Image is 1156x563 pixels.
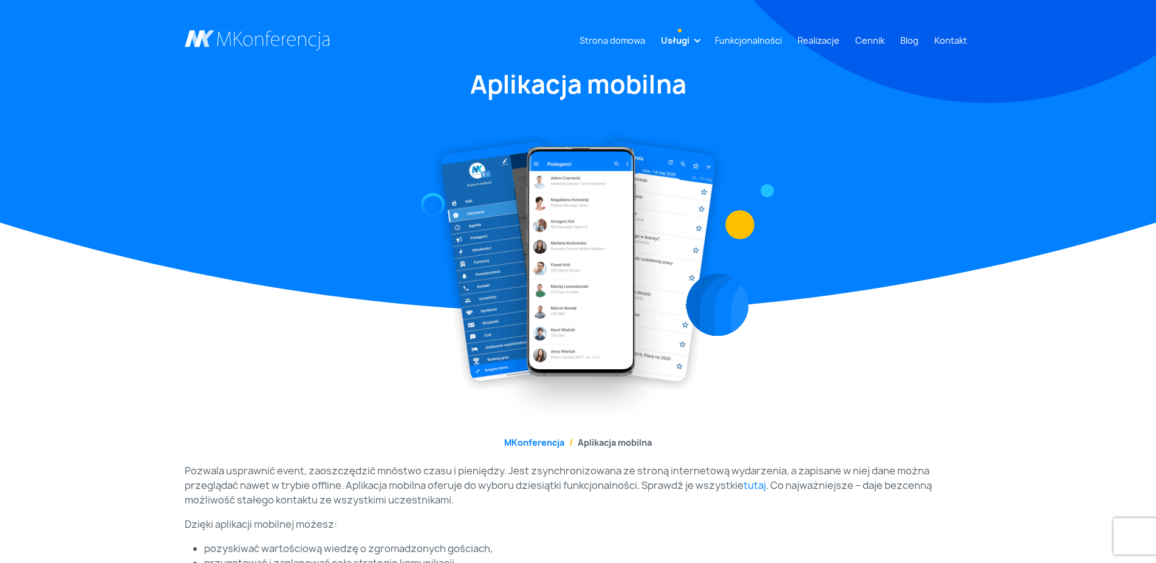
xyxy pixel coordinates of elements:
[686,274,748,336] img: Graficzny element strony
[929,29,972,52] a: Kontakt
[656,29,694,52] a: Usługi
[185,436,972,449] nav: breadcrumb
[430,130,727,421] img: Aplikacja mobilna
[185,463,972,507] p: Pozwala usprawnić event, zaoszczędzić mnóstwo czasu i pieniędzy. Jest zsynchronizowana ze stroną ...
[575,29,650,52] a: Strona domowa
[850,29,889,52] a: Cennik
[185,68,972,101] h1: Aplikacja mobilna
[760,184,773,197] img: Graficzny element strony
[710,29,787,52] a: Funkcjonalności
[564,436,652,449] li: Aplikacja mobilna
[204,541,972,556] li: pozyskiwać wartościową wiedzę o zgromadzonych gościach,
[185,517,972,531] p: Dzięki aplikacji mobilnej możesz:
[504,437,564,448] a: MKonferencja
[420,193,445,217] img: Graficzny element strony
[793,29,844,52] a: Realizacje
[895,29,923,52] a: Blog
[744,479,766,492] a: tutaj
[725,210,754,239] img: Graficzny element strony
